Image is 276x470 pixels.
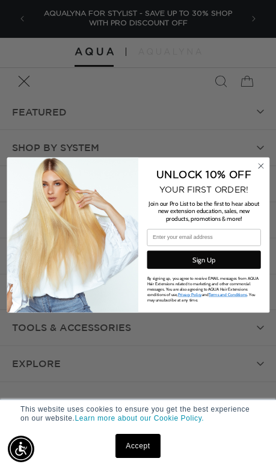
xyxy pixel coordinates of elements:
a: Privacy Policy [178,292,202,297]
span: Join our Pro List to be the first to hear about new extension education, sales, new products, pro... [149,200,259,223]
a: Accept [115,434,160,458]
input: Enter your email address [147,229,260,246]
div: Accessibility Menu [8,436,34,462]
a: Learn more about our Cookie Policy. [75,414,204,422]
button: Close dialog [255,160,267,172]
iframe: Chat Widget [216,412,276,470]
p: This website uses cookies to ensure you get the best experience on our website. [20,405,256,423]
span: UNLOCK 10% OFF [156,169,251,179]
a: Terms and Conditions [208,292,247,297]
span: By signing up, you agree to receive EMAIL messages from AQUA Hair Extensions related to marketing... [147,276,258,303]
span: YOUR FIRST ORDER! [159,185,248,194]
button: Sign Up [147,251,260,269]
img: daab8b0d-f573-4e8c-a4d0-05ad8d765127.png [7,157,138,312]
